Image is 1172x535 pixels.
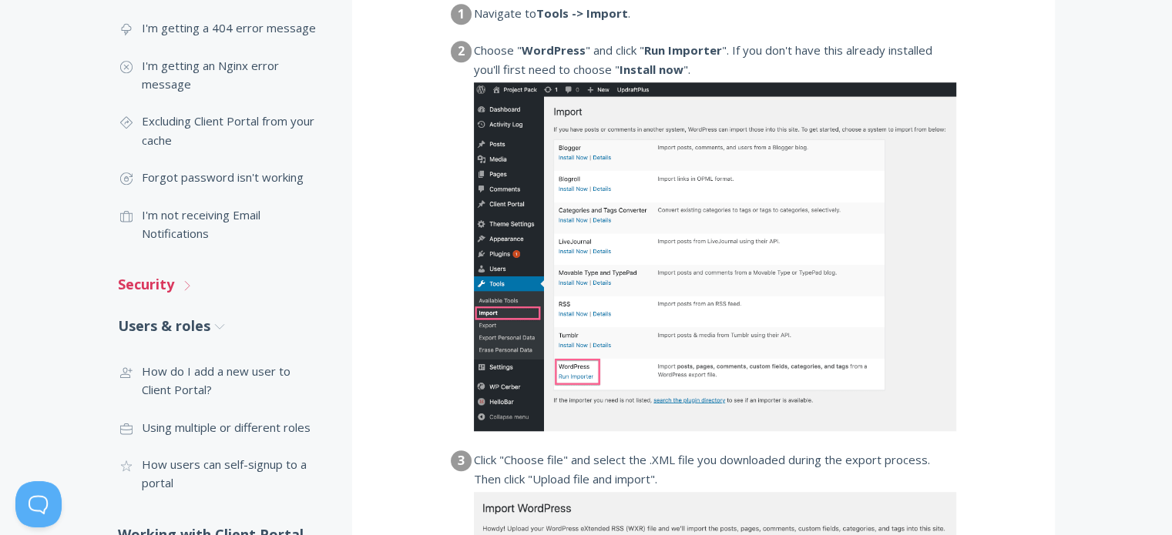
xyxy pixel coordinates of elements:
[118,196,321,252] a: I'm not receiving Email Notifications
[118,409,321,446] a: Using multiple or different roles
[451,4,472,25] dt: 1
[536,5,628,21] strong: Tools -> Import
[474,41,956,446] dd: Choose " " and click " ". If you don't have this already installed you'll first need to choose " ".
[118,353,321,409] a: How do I add a new user to Client Portal?
[474,4,956,37] dd: Navigate to .
[118,264,321,305] a: Security
[118,159,321,196] a: Forgot password isn't working
[118,306,321,346] a: Users & roles
[644,42,722,58] strong: Run Importer
[118,102,321,159] a: Excluding Client Portal from your cache
[522,42,586,58] strong: WordPress
[15,481,62,527] iframe: Toggle Customer Support
[451,41,472,62] dt: 2
[451,450,472,471] dt: 3
[118,9,321,46] a: I'm getting a 404 error message
[620,62,683,77] strong: Install now
[118,446,321,502] a: How users can self-signup to a portal
[118,47,321,103] a: I'm getting an Nginx error message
